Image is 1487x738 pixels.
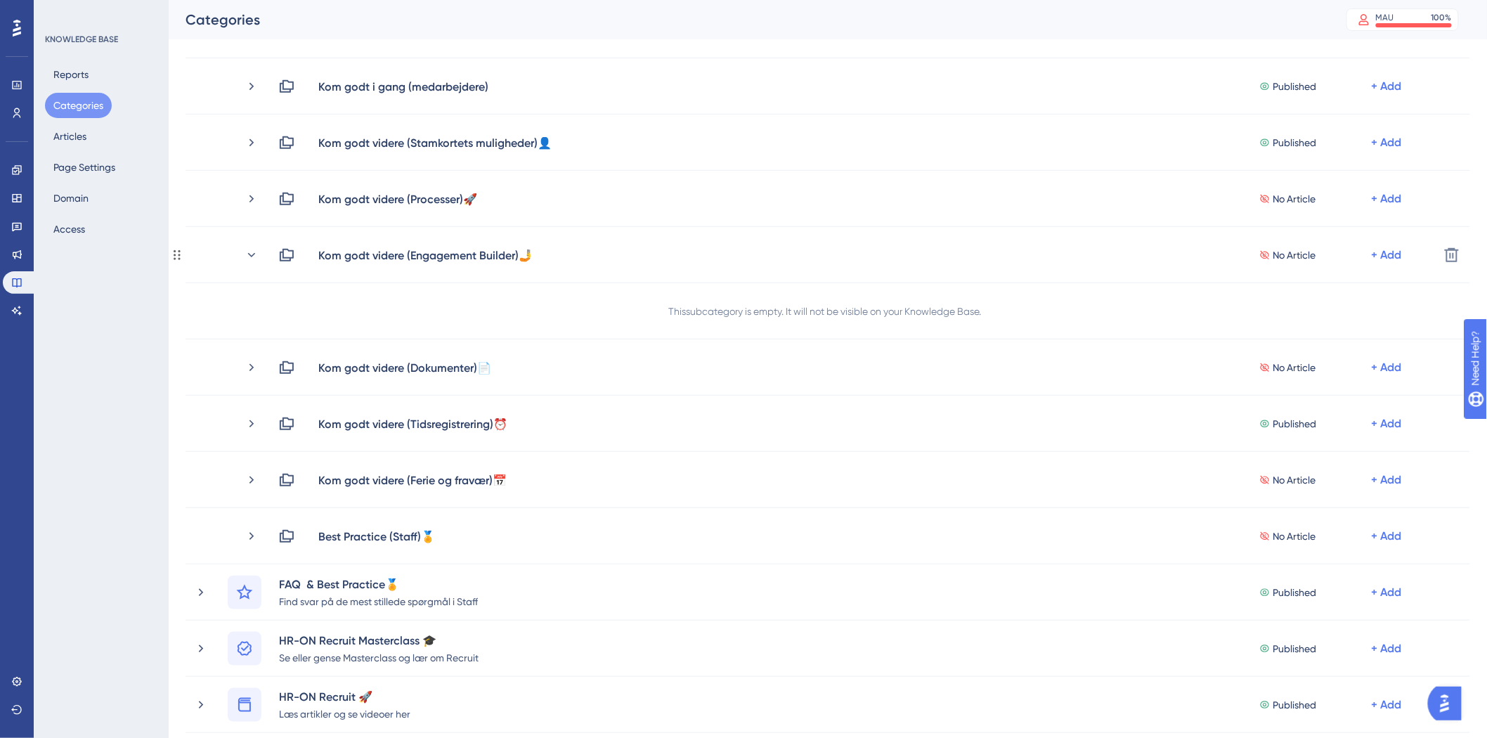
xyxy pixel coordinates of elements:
div: + Add [1372,78,1402,95]
div: Kom godt videre (Processer)🚀 [318,190,478,207]
span: Published [1273,697,1317,713]
span: Published [1273,134,1317,151]
button: Reports [45,62,97,87]
span: Published [1273,640,1317,657]
div: + Add [1372,528,1402,545]
span: Published [1273,584,1317,601]
div: + Add [1372,190,1402,207]
button: Page Settings [45,155,124,180]
div: Kom godt videre (Tidsregistrering)⏰ [318,415,508,432]
div: + Add [1372,697,1402,713]
div: Kom godt videre (Dokumenter)📄 [318,359,492,376]
div: MAU [1376,12,1394,23]
div: Kom godt i gang (medarbejdere) [318,78,489,95]
div: Categories [186,10,1311,30]
div: + Add [1372,640,1402,657]
div: Find svar på de mest stillede spørgmål i Staff [278,593,479,609]
div: KNOWLEDGE BASE [45,34,118,45]
button: Access [45,216,93,242]
button: Categories [45,93,112,118]
div: + Add [1372,247,1402,264]
div: + Add [1372,472,1402,488]
div: This subcategory is empty. It will not be visible on your Knowledge Base. [669,303,982,320]
span: Published [1273,78,1317,95]
div: + Add [1372,359,1402,376]
button: Domain [45,186,97,211]
div: + Add [1372,415,1402,432]
div: Kom godt videre (Ferie og fravær)📅 [318,472,507,488]
span: Published [1273,415,1317,432]
div: Kom godt videre (Engagement Builder)🤳 [318,247,533,264]
span: No Article [1273,190,1316,207]
span: Need Help? [33,4,88,20]
div: HR-ON Recruit 🚀 [278,688,411,705]
div: + Add [1372,134,1402,151]
div: Læs artikler og se videoer her [278,705,411,722]
div: Best Practice (Staff)🏅 [318,528,436,545]
span: No Article [1273,247,1316,264]
div: 100 % [1431,12,1452,23]
button: Articles [45,124,95,149]
div: Se eller gense Masterclass og lær om Recruit [278,649,479,666]
div: FAQ & Best Practice🏅 [278,576,479,593]
span: No Article [1273,472,1316,488]
div: + Add [1372,584,1402,601]
span: No Article [1273,528,1316,545]
span: No Article [1273,359,1316,376]
div: HR-ON Recruit Masterclass 🎓 [278,632,479,649]
div: Kom godt videre (Stamkortets muligheder)👤 [318,134,552,151]
iframe: UserGuiding AI Assistant Launcher [1428,682,1470,725]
